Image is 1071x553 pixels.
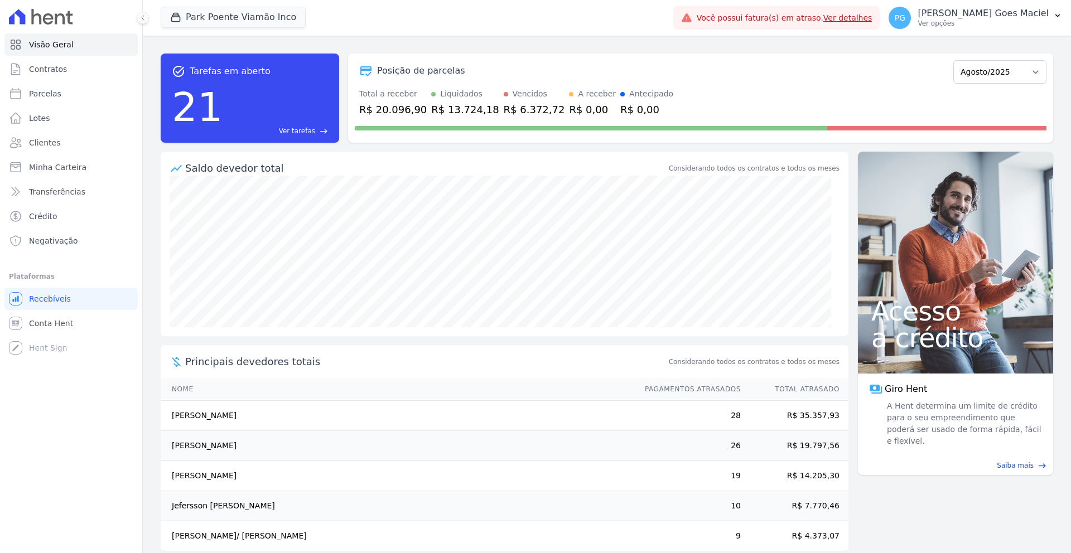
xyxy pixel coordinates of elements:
a: Clientes [4,132,138,154]
span: Giro Hent [885,382,927,396]
span: PG [895,14,905,22]
span: Parcelas [29,88,61,99]
td: [PERSON_NAME] [161,431,634,461]
span: Conta Hent [29,318,73,329]
span: Você possui fatura(s) em atraso. [697,12,872,24]
td: [PERSON_NAME] [161,401,634,431]
a: Lotes [4,107,138,129]
span: Contratos [29,64,67,75]
span: Minha Carteira [29,162,86,173]
a: Ver detalhes [823,13,872,22]
span: Tarefas em aberto [190,65,271,78]
span: Transferências [29,186,85,197]
div: Saldo devedor total [185,161,667,176]
div: Posição de parcelas [377,64,465,77]
td: R$ 14.205,30 [741,461,848,491]
th: Nome [161,378,634,401]
span: east [1038,462,1046,470]
td: 10 [634,491,741,521]
div: R$ 6.372,72 [504,102,565,117]
a: Conta Hent [4,312,138,334]
span: Clientes [29,137,60,148]
div: 21 [172,78,223,136]
div: A receber [578,88,616,100]
div: Vencidos [513,88,547,100]
div: Plataformas [9,270,133,283]
span: Lotes [29,113,50,124]
a: Ver tarefas east [228,126,328,136]
th: Pagamentos Atrasados [634,378,741,401]
span: Visão Geral [29,39,74,50]
td: Jefersson [PERSON_NAME] [161,491,634,521]
span: Acesso [871,298,1040,324]
td: R$ 35.357,93 [741,401,848,431]
div: R$ 13.724,18 [431,102,499,117]
span: a crédito [871,324,1040,351]
div: Liquidados [440,88,483,100]
td: [PERSON_NAME] [161,461,634,491]
span: A Hent determina um limite de crédito para o seu empreendimento que poderá ser usado de forma ráp... [885,400,1042,447]
div: R$ 20.096,90 [359,102,427,117]
a: Crédito [4,205,138,227]
span: Saiba mais [997,460,1034,470]
button: PG [PERSON_NAME] Goes Maciel Ver opções [880,2,1071,33]
td: 26 [634,431,741,461]
td: R$ 7.770,46 [741,491,848,521]
p: [PERSON_NAME] Goes Maciel [918,8,1049,19]
div: R$ 0,00 [569,102,616,117]
td: 19 [634,461,741,491]
span: Ver tarefas [279,126,315,136]
span: task_alt [172,65,185,78]
button: Park Poente Viamão Inco [161,7,306,28]
span: Crédito [29,211,57,222]
td: 28 [634,401,741,431]
a: Minha Carteira [4,156,138,178]
span: Considerando todos os contratos e todos os meses [669,357,840,367]
a: Recebíveis [4,288,138,310]
a: Parcelas [4,83,138,105]
div: R$ 0,00 [620,102,673,117]
a: Contratos [4,58,138,80]
p: Ver opções [918,19,1049,28]
div: Antecipado [629,88,673,100]
a: Visão Geral [4,33,138,56]
td: R$ 19.797,56 [741,431,848,461]
a: Saiba mais east [865,460,1046,470]
span: east [320,127,328,135]
span: Recebíveis [29,293,71,304]
td: R$ 4.373,07 [741,521,848,551]
th: Total Atrasado [741,378,848,401]
a: Transferências [4,181,138,203]
a: Negativação [4,230,138,252]
div: Total a receber [359,88,427,100]
td: [PERSON_NAME]/ [PERSON_NAME] [161,521,634,551]
span: Principais devedores totais [185,354,667,369]
td: 9 [634,521,741,551]
span: Negativação [29,235,78,246]
div: Considerando todos os contratos e todos os meses [669,163,840,173]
